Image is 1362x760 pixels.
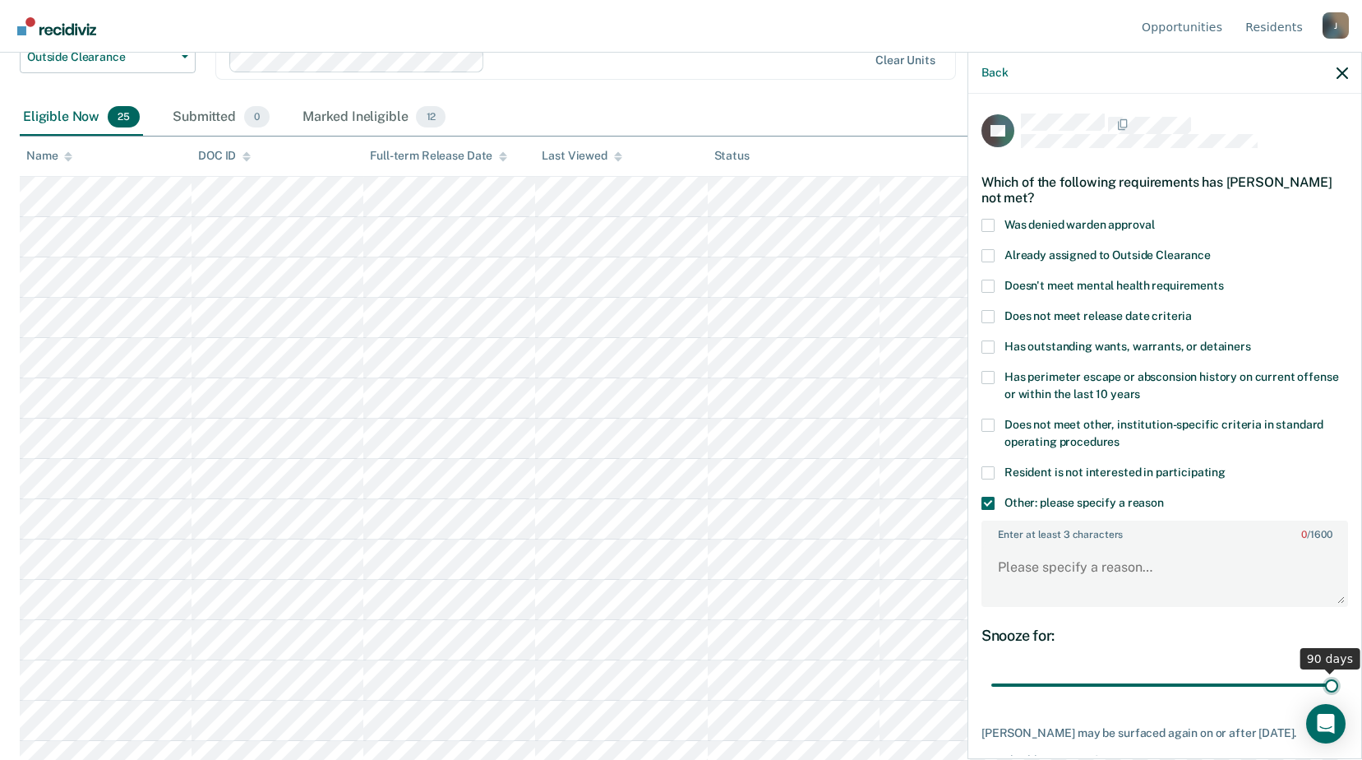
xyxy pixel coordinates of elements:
[1004,340,1251,353] span: Has outstanding wants, warrants, or detainers
[169,100,273,136] div: Submitted
[1004,218,1154,231] span: Was denied warden approval
[981,161,1348,219] div: Which of the following requirements has [PERSON_NAME] not met?
[1004,309,1192,322] span: Does not meet release date criteria
[26,149,72,163] div: Name
[1004,496,1164,509] span: Other: please specify a reason
[1323,12,1349,39] div: J
[983,522,1346,540] label: Enter at least 3 characters
[299,100,449,136] div: Marked Ineligible
[244,106,270,127] span: 0
[1004,279,1224,292] span: Doesn't meet mental health requirements
[1004,248,1211,262] span: Already assigned to Outside Clearance
[416,106,446,127] span: 12
[1301,529,1307,540] span: 0
[1004,370,1338,401] span: Has perimeter escape or absconsion history on current offense or within the last 10 years
[198,149,251,163] div: DOC ID
[1004,418,1323,448] span: Does not meet other, institution-specific criteria in standard operating procedures
[981,66,1008,80] button: Back
[1306,704,1346,744] div: Open Intercom Messenger
[981,627,1348,645] div: Snooze for:
[714,149,750,163] div: Status
[1300,648,1360,670] div: 90 days
[1301,529,1332,540] span: / 1600
[875,53,935,67] div: Clear units
[542,149,621,163] div: Last Viewed
[1323,12,1349,39] button: Profile dropdown button
[108,106,140,127] span: 25
[17,17,96,35] img: Recidiviz
[27,50,175,64] span: Outside Clearance
[20,100,143,136] div: Eligible Now
[1004,466,1226,479] span: Resident is not interested in participating
[370,149,507,163] div: Full-term Release Date
[981,726,1348,740] div: [PERSON_NAME] may be surfaced again on or after [DATE].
